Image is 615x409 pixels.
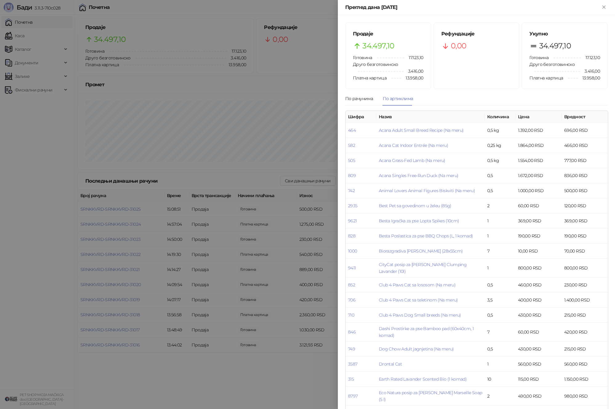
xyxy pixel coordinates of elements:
[516,259,562,277] td: 800,00 RSD
[516,342,562,357] td: 430,00 RSD
[348,376,354,382] a: 315
[348,393,358,399] a: 8797
[485,229,516,244] td: 1
[353,75,386,81] span: Платна картица
[529,55,548,60] span: Готовина
[485,323,516,342] td: 7
[348,218,357,224] a: 9621
[353,62,398,67] span: Друго безготовинско
[401,75,423,81] span: 13.958,00
[580,68,600,75] span: 3.416,00
[516,111,562,123] th: Цена
[485,153,516,168] td: 0,5 kg
[485,123,516,138] td: 0,5 kg
[516,372,562,387] td: 115,00 RSD
[379,346,454,352] a: Dog Chow Adult jagnjetina (Na meru)
[562,293,608,308] td: 1.400,00 RSD
[345,95,373,102] div: По рачунима
[348,173,356,178] a: 809
[562,168,608,183] td: 836,00 RSD
[516,387,562,406] td: 490,00 RSD
[379,128,463,133] a: Acana Adult Small Breed Recipe (Na meru)
[516,229,562,244] td: 190,00 RSD
[485,277,516,293] td: 0,5
[353,55,372,60] span: Готовина
[516,323,562,342] td: 60,00 RSD
[485,259,516,277] td: 1
[485,213,516,229] td: 1
[516,123,562,138] td: 1.392,00 RSD
[348,143,355,148] a: 582
[485,183,516,198] td: 0,5
[348,361,357,367] a: 3587
[404,68,423,75] span: 3.416,00
[379,282,455,288] a: Club 4 Paws Cat sa lososom (Na meru)
[516,244,562,259] td: 10,00 RSD
[562,244,608,259] td: 70,00 RSD
[346,111,376,123] th: Шифра
[562,342,608,357] td: 215,00 RSD
[348,282,355,288] a: 852
[562,372,608,387] td: 1.150,00 RSD
[516,138,562,153] td: 1.864,00 RSD
[516,168,562,183] td: 1.672,00 RSD
[516,308,562,323] td: 430,00 RSD
[516,213,562,229] td: 369,00 RSD
[562,277,608,293] td: 230,00 RSD
[379,390,482,402] a: Eco Natura posip za [PERSON_NAME] Marseille Soap (5 l)
[562,213,608,229] td: 369,00 RSD
[529,62,575,67] span: Друго безготовинско
[379,233,473,239] a: Besta Poslastica za pse BBQ Chops (L, 1 komad)
[485,244,516,259] td: 7
[562,153,608,168] td: 777,00 RSD
[485,198,516,213] td: 2
[348,233,355,239] a: 828
[485,111,516,123] th: Количина
[362,40,394,52] span: 34.497,10
[348,265,356,271] a: 9411
[348,297,355,303] a: 706
[485,293,516,308] td: 3,5
[379,262,467,274] a: CityCat posip za [PERSON_NAME] Clumping Lavander (10l)
[383,95,413,102] div: По артиклима
[485,308,516,323] td: 0,5
[529,30,600,38] h5: Укупно
[562,138,608,153] td: 466,00 RSD
[562,123,608,138] td: 696,00 RSD
[516,153,562,168] td: 1.554,00 RSD
[600,4,608,11] button: Close
[529,75,563,81] span: Платна картица
[348,128,356,133] a: 464
[379,158,445,163] a: Acana Grass-Fed Lamb (Na meru)
[348,188,355,193] a: 742
[379,297,458,303] a: Club 4 Paws Cat sa teletinom (Na meru)
[348,329,356,335] a: 846
[581,54,600,61] span: 17.123,10
[562,111,608,123] th: Вредност
[485,138,516,153] td: 0,25 kg
[379,143,448,148] a: Acana Cat Indoor Entrée (Na meru)
[539,40,571,52] span: 34.497,10
[485,387,516,406] td: 2
[379,218,459,224] a: Besta Igračka za pse Lopta Spikes (10cm)
[562,323,608,342] td: 420,00 RSD
[404,54,423,61] span: 17.123,10
[379,326,474,338] a: Dashi Prostirke za pse Bamboo pad (60x40cm, 1 komad)
[379,312,461,318] a: Club 4 Paws Dog Small breeds (Na meru)
[348,203,357,209] a: 2935
[379,188,475,193] a: Animal Lovers Animal Figures Biskviti (Na meru)
[516,357,562,372] td: 560,00 RSD
[562,259,608,277] td: 800,00 RSD
[345,4,600,11] div: Преглед дана [DATE]
[348,312,354,318] a: 710
[485,168,516,183] td: 0,5
[562,308,608,323] td: 215,00 RSD
[379,361,402,367] a: Drontal Cat
[562,198,608,213] td: 120,00 RSD
[441,30,512,38] h5: Рефундације
[485,342,516,357] td: 0,5
[379,203,451,209] a: Best Pet sa govedinom u želeu (85g)
[516,293,562,308] td: 400,00 RSD
[353,30,423,38] h5: Продаје
[348,248,357,254] a: 1000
